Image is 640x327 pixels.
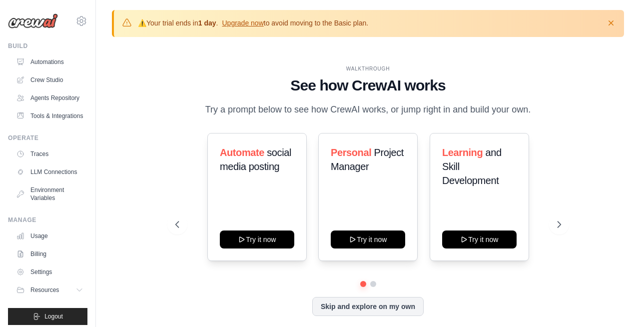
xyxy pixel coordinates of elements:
[12,264,87,280] a: Settings
[12,182,87,206] a: Environment Variables
[200,102,536,117] p: Try a prompt below to see how CrewAI works, or jump right in and build your own.
[138,19,146,27] strong: ⚠️
[175,65,561,72] div: WALKTHROUGH
[12,108,87,124] a: Tools & Integrations
[222,19,263,27] a: Upgrade now
[12,282,87,298] button: Resources
[12,90,87,106] a: Agents Repository
[175,76,561,94] h1: See how CrewAI works
[8,134,87,142] div: Operate
[442,147,483,158] span: Learning
[12,228,87,244] a: Usage
[312,297,424,316] button: Skip and explore on my own
[12,246,87,262] a: Billing
[198,19,216,27] strong: 1 day
[30,286,59,294] span: Resources
[442,147,502,186] span: and Skill Development
[44,312,63,320] span: Logout
[442,230,517,248] button: Try it now
[12,146,87,162] a: Traces
[8,13,58,28] img: Logo
[8,216,87,224] div: Manage
[331,230,405,248] button: Try it now
[8,308,87,325] button: Logout
[12,72,87,88] a: Crew Studio
[220,147,264,158] span: Automate
[12,54,87,70] a: Automations
[220,147,291,172] span: social media posting
[138,18,368,28] p: Your trial ends in . to avoid moving to the Basic plan.
[8,42,87,50] div: Build
[12,164,87,180] a: LLM Connections
[331,147,371,158] span: Personal
[220,230,294,248] button: Try it now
